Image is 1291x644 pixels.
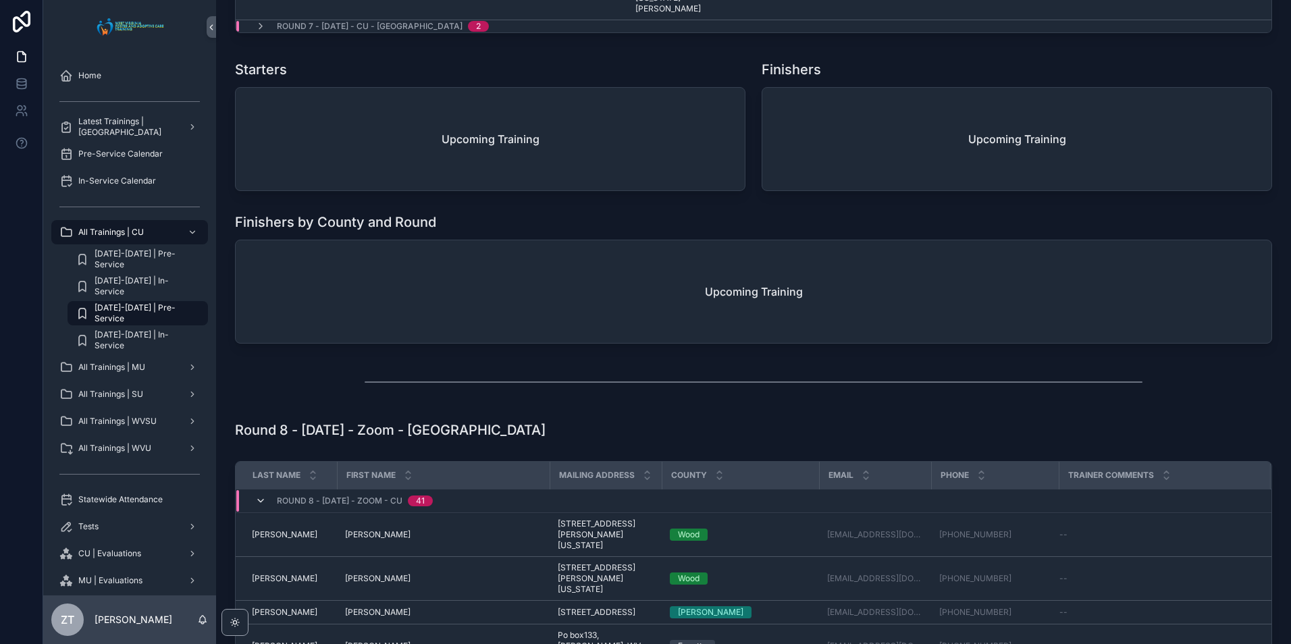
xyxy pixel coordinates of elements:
[95,248,194,270] span: [DATE]-[DATE] | Pre-Service
[705,284,803,300] h2: Upcoming Training
[828,470,853,481] span: Email
[558,607,654,618] a: [STREET_ADDRESS]
[68,301,208,325] a: [DATE]-[DATE] | Pre-Service
[939,607,1051,618] a: [PHONE_NUMBER]
[277,21,463,32] span: Round 7 - [DATE] - CU - [GEOGRAPHIC_DATA]
[678,529,700,541] div: Wood
[68,247,208,271] a: [DATE]-[DATE] | Pre-Service
[43,54,216,595] div: scrollable content
[78,575,142,586] span: MU | Evaluations
[827,573,923,584] a: [EMAIL_ADDRESS][DOMAIN_NAME]
[671,470,707,481] span: County
[1059,529,1254,540] a: --
[51,169,208,193] a: In-Service Calendar
[345,529,411,540] span: [PERSON_NAME]
[968,131,1066,147] h2: Upcoming Training
[51,115,208,139] a: Latest Trainings | [GEOGRAPHIC_DATA]
[252,529,317,540] span: [PERSON_NAME]
[51,541,208,566] a: CU | Evaluations
[558,607,635,618] span: [STREET_ADDRESS]
[51,568,208,593] a: MU | Evaluations
[559,470,635,481] span: Mailing Address
[345,529,542,540] a: [PERSON_NAME]
[442,131,539,147] h2: Upcoming Training
[95,329,194,351] span: [DATE]-[DATE] | In-Service
[78,389,143,400] span: All Trainings | SU
[345,573,411,584] span: [PERSON_NAME]
[78,521,99,532] span: Tests
[346,470,396,481] span: First Name
[678,572,700,585] div: Wood
[277,495,402,506] span: Round 8 - [DATE] - Zoom - CU
[78,70,101,81] span: Home
[939,529,1011,540] a: [PHONE_NUMBER]
[252,529,329,540] a: [PERSON_NAME]
[78,116,177,138] span: Latest Trainings | [GEOGRAPHIC_DATA]
[252,607,317,618] span: [PERSON_NAME]
[78,548,141,559] span: CU | Evaluations
[1059,573,1254,584] a: --
[252,607,329,618] a: [PERSON_NAME]
[827,607,923,618] a: [EMAIL_ADDRESS][DOMAIN_NAME]
[78,176,156,186] span: In-Service Calendar
[670,606,811,618] a: [PERSON_NAME]
[345,607,411,618] span: [PERSON_NAME]
[95,302,194,324] span: [DATE]-[DATE] | Pre-Service
[78,149,163,159] span: Pre-Service Calendar
[762,60,821,79] h1: Finishers
[95,613,172,626] p: [PERSON_NAME]
[558,562,654,595] a: [STREET_ADDRESS][PERSON_NAME][US_STATE]
[252,573,317,584] span: [PERSON_NAME]
[345,573,542,584] a: [PERSON_NAME]
[68,328,208,352] a: [DATE]-[DATE] | In-Service
[78,494,163,505] span: Statewide Attendance
[1068,470,1154,481] span: Trainer Comments
[416,495,425,506] div: 41
[1059,607,1254,618] a: --
[95,275,194,297] span: [DATE]-[DATE] | In-Service
[78,416,157,427] span: All Trainings | WVSU
[51,220,208,244] a: All Trainings | CU
[345,607,542,618] a: [PERSON_NAME]
[253,470,300,481] span: Last Name
[235,213,436,232] h1: Finishers by County and Round
[51,63,208,88] a: Home
[827,529,923,540] a: [EMAIL_ADDRESS][DOMAIN_NAME]
[61,612,74,628] span: ZT
[78,227,144,238] span: All Trainings | CU
[476,21,481,32] div: 2
[51,409,208,433] a: All Trainings | WVSU
[235,60,287,79] h1: Starters
[670,572,811,585] a: Wood
[558,518,654,551] a: [STREET_ADDRESS][PERSON_NAME][US_STATE]
[939,529,1051,540] a: [PHONE_NUMBER]
[1059,529,1068,540] span: --
[252,573,329,584] a: [PERSON_NAME]
[1059,607,1068,618] span: --
[51,487,208,512] a: Statewide Attendance
[78,362,145,373] span: All Trainings | MU
[939,573,1011,584] a: [PHONE_NUMBER]
[51,142,208,166] a: Pre-Service Calendar
[939,573,1051,584] a: [PHONE_NUMBER]
[941,470,969,481] span: Phone
[1059,573,1068,584] span: --
[678,606,743,618] div: [PERSON_NAME]
[93,16,167,38] img: App logo
[51,382,208,406] a: All Trainings | SU
[68,274,208,298] a: [DATE]-[DATE] | In-Service
[235,421,546,439] h1: Round 8 - [DATE] - Zoom - [GEOGRAPHIC_DATA]
[670,529,811,541] a: Wood
[939,607,1011,618] a: [PHONE_NUMBER]
[51,436,208,460] a: All Trainings | WVU
[78,443,151,454] span: All Trainings | WVU
[51,355,208,379] a: All Trainings | MU
[51,514,208,539] a: Tests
